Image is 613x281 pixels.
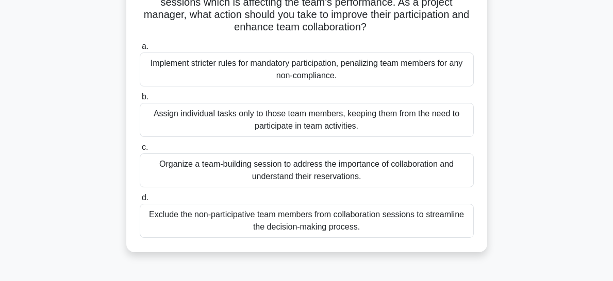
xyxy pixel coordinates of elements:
[140,52,474,86] div: Implement stricter rules for mandatory participation, penalizing team members for any non-complia...
[142,42,148,50] span: a.
[140,103,474,137] div: Assign individual tasks only to those team members, keeping them from the need to participate in ...
[142,143,148,151] span: c.
[140,204,474,238] div: Exclude the non-participative team members from collaboration sessions to streamline the decision...
[142,92,148,101] span: b.
[142,193,148,202] span: d.
[140,153,474,187] div: Organize a team-building session to address the importance of collaboration and understand their ...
